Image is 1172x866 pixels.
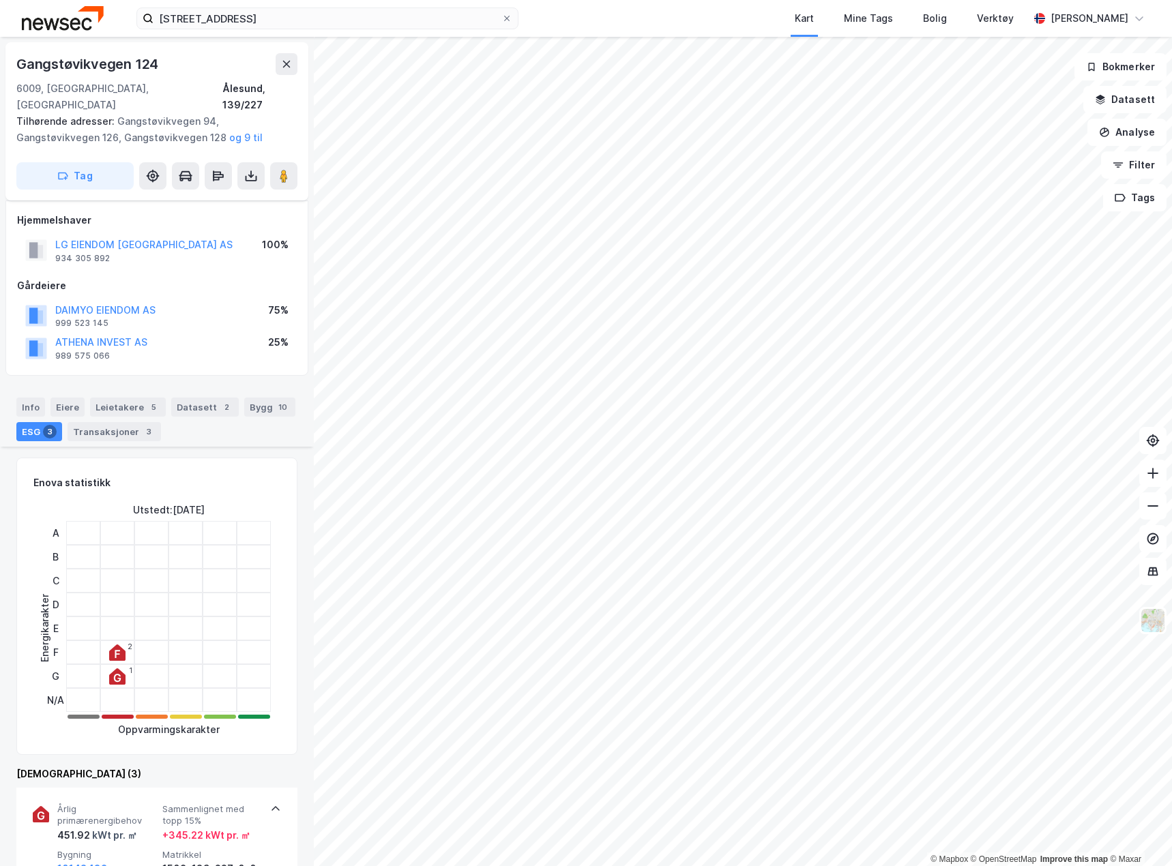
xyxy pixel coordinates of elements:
img: Z [1140,608,1166,633]
div: Gangstøvikvegen 94, Gangstøvikvegen 126, Gangstøvikvegen 128 [16,113,287,146]
div: 100% [262,237,289,253]
div: + 345.22 kWt pr. ㎡ [162,827,250,843]
div: [DEMOGRAPHIC_DATA] (3) [16,766,297,782]
input: Søk på adresse, matrikkel, gårdeiere, leietakere eller personer [153,8,501,29]
div: Info [16,398,45,417]
a: OpenStreetMap [971,854,1037,864]
img: newsec-logo.f6e21ccffca1b3a03d2d.png [22,6,104,30]
button: Analyse [1087,119,1167,146]
div: F [47,640,64,664]
div: B [47,545,64,569]
button: Filter [1101,151,1167,179]
div: 3 [43,425,57,438]
a: Mapbox [931,854,968,864]
div: Kart [795,10,814,27]
div: C [47,569,64,593]
div: Oppvarmingskarakter [118,721,220,738]
div: A [47,521,64,545]
div: 10 [276,400,290,414]
div: Leietakere [90,398,166,417]
div: 451.92 [57,827,137,843]
button: Bokmerker [1074,53,1167,80]
div: 3 [142,425,156,438]
div: Transaksjoner [68,422,161,441]
div: Ålesund, 139/227 [222,80,297,113]
div: E [47,616,64,640]
div: 6009, [GEOGRAPHIC_DATA], [GEOGRAPHIC_DATA] [16,80,222,113]
div: kWt pr. ㎡ [90,827,137,843]
div: Gangstøvikvegen 124 [16,53,161,75]
div: Verktøy [977,10,1014,27]
div: Datasett [171,398,239,417]
div: Mine Tags [844,10,893,27]
button: Tag [16,162,134,190]
button: Tags [1103,184,1167,211]
span: Årlig primærenergibehov [57,803,157,827]
div: 5 [147,400,160,414]
div: 25% [268,334,289,350]
div: Enova statistikk [33,475,111,491]
span: Bygning [57,849,157,861]
div: Gårdeiere [17,278,297,294]
div: 75% [268,302,289,318]
div: 989 575 066 [55,350,110,361]
div: 2 [220,400,233,414]
div: 1 [129,666,132,674]
div: N/A [47,688,64,712]
span: Tilhørende adresser: [16,115,117,127]
div: 999 523 145 [55,318,108,329]
div: Bygg [244,398,295,417]
div: [PERSON_NAME] [1051,10,1128,27]
div: 2 [128,642,132,651]
div: D [47,593,64,616]
div: 934 305 892 [55,253,110,264]
span: Sammenlignet med topp 15% [162,803,262,827]
div: ESG [16,422,62,441]
div: Bolig [923,10,947,27]
span: Matrikkel [162,849,262,861]
div: Energikarakter [37,594,53,662]
a: Improve this map [1040,854,1108,864]
div: G [47,664,64,688]
iframe: Chat Widget [1104,801,1172,866]
div: Eiere [50,398,85,417]
div: Utstedt : [DATE] [133,502,205,518]
div: Hjemmelshaver [17,212,297,228]
button: Datasett [1083,86,1167,113]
